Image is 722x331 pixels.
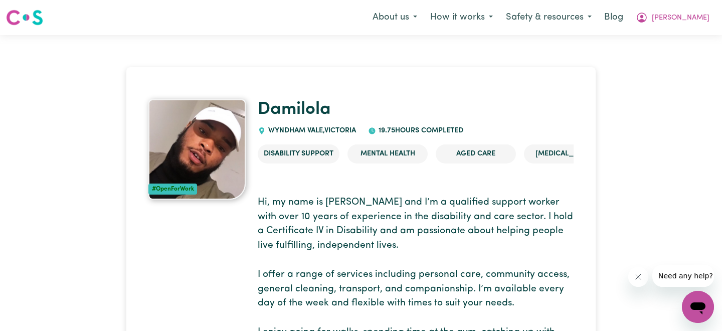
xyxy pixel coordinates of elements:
[366,7,424,28] button: About us
[628,267,648,287] iframe: Close message
[148,99,246,200] img: Damilola
[436,144,516,163] li: Aged Care
[6,6,43,29] a: Careseekers logo
[266,127,356,134] span: WYNDHAM VALE , Victoria
[424,7,499,28] button: How it works
[258,144,339,163] li: Disability Support
[376,127,463,134] span: 19.75 hours completed
[629,7,716,28] button: My Account
[148,99,246,200] a: Damilola 's profile picture'#OpenForWork
[652,265,714,287] iframe: Message from company
[652,13,709,24] span: [PERSON_NAME]
[258,101,331,118] a: Damilola
[499,7,598,28] button: Safety & resources
[6,9,43,27] img: Careseekers logo
[148,184,197,195] div: #OpenForWork
[347,144,428,163] li: Mental Health
[682,291,714,323] iframe: Button to launch messaging window
[524,144,604,163] li: [MEDICAL_DATA]
[598,7,629,29] a: Blog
